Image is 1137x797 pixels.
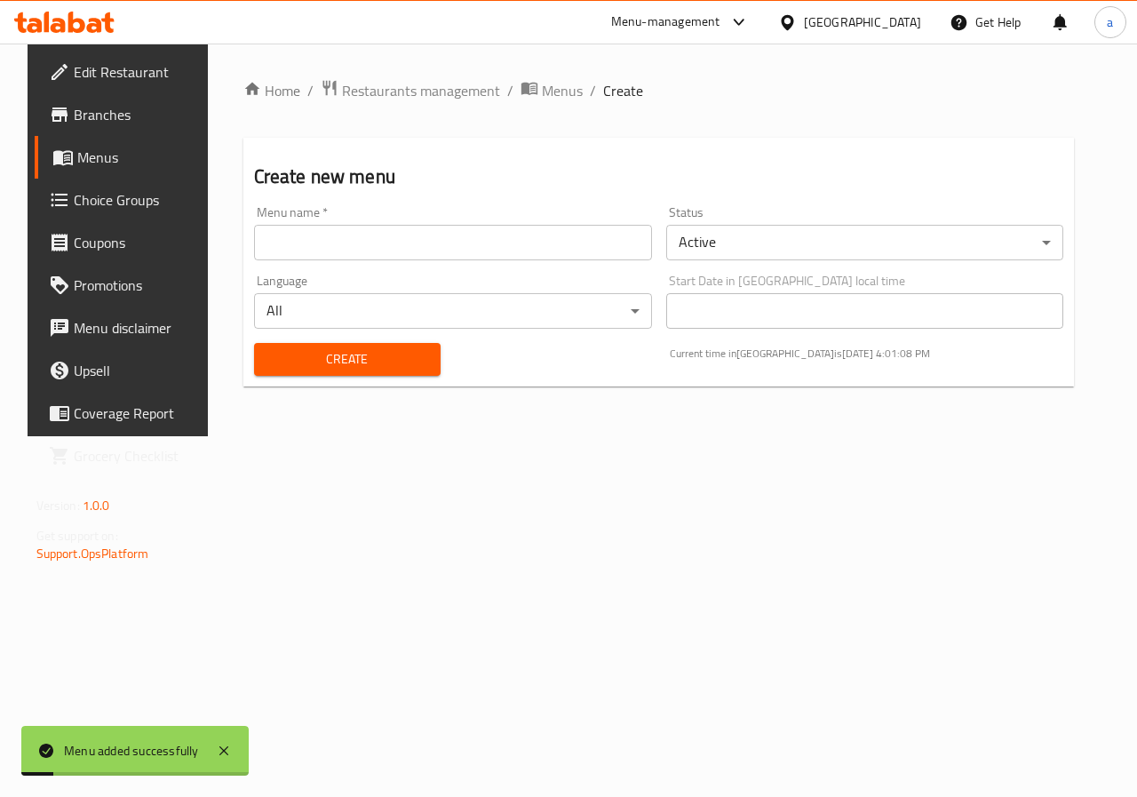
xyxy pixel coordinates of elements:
[36,494,80,517] span: Version:
[321,79,500,102] a: Restaurants management
[804,12,921,32] div: [GEOGRAPHIC_DATA]
[670,346,1064,362] p: Current time in [GEOGRAPHIC_DATA] is [DATE] 4:01:08 PM
[35,51,218,93] a: Edit Restaurant
[74,402,203,424] span: Coverage Report
[74,275,203,296] span: Promotions
[35,392,218,434] a: Coverage Report
[74,61,203,83] span: Edit Restaurant
[74,445,203,466] span: Grocery Checklist
[74,189,203,211] span: Choice Groups
[35,307,218,349] a: Menu disclaimer
[74,232,203,253] span: Coupons
[254,293,652,329] div: All
[342,80,500,101] span: Restaurants management
[268,348,426,371] span: Create
[611,12,720,33] div: Menu-management
[307,80,314,101] li: /
[243,79,1075,102] nav: breadcrumb
[666,225,1064,260] div: Active
[254,225,652,260] input: Please enter Menu name
[36,524,118,547] span: Get support on:
[74,360,203,381] span: Upsell
[74,104,203,125] span: Branches
[35,434,218,477] a: Grocery Checklist
[74,317,203,339] span: Menu disclaimer
[521,79,583,102] a: Menus
[507,80,513,101] li: /
[35,136,218,179] a: Menus
[83,494,110,517] span: 1.0.0
[542,80,583,101] span: Menus
[35,221,218,264] a: Coupons
[35,179,218,221] a: Choice Groups
[254,163,1064,190] h2: Create new menu
[35,349,218,392] a: Upsell
[1107,12,1113,32] span: a
[77,147,203,168] span: Menus
[590,80,596,101] li: /
[64,741,199,761] div: Menu added successfully
[36,542,149,565] a: Support.OpsPlatform
[35,93,218,136] a: Branches
[35,264,218,307] a: Promotions
[603,80,643,101] span: Create
[254,343,441,376] button: Create
[243,80,300,101] a: Home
